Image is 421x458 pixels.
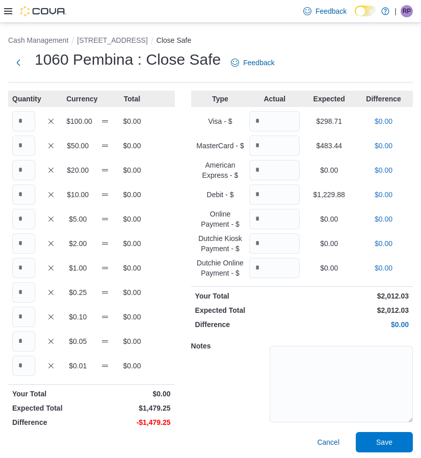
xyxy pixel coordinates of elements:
[12,389,89,399] p: Your Total
[191,336,268,356] h5: Notes
[304,319,409,330] p: $0.00
[120,116,143,126] p: $0.00
[249,160,300,180] input: Quantity
[66,94,89,104] p: Currency
[120,190,143,200] p: $0.00
[227,52,278,73] a: Feedback
[66,312,89,322] p: $0.10
[120,141,143,151] p: $0.00
[304,141,354,151] p: $483.44
[249,233,300,254] input: Quantity
[66,238,89,249] p: $2.00
[195,209,246,229] p: Online Payment - $
[394,5,397,17] p: |
[120,238,143,249] p: $0.00
[376,437,392,447] span: Save
[66,214,89,224] p: $5.00
[77,36,147,44] button: [STREET_ADDRESS]
[195,291,300,301] p: Your Total
[12,209,35,229] input: Quantity
[93,403,170,413] p: $1,479.25
[195,258,246,278] p: Dutchie Online Payment - $
[249,209,300,229] input: Quantity
[195,94,246,104] p: Type
[93,417,170,427] p: -$1,479.25
[120,263,143,273] p: $0.00
[12,307,35,327] input: Quantity
[249,184,300,205] input: Quantity
[358,116,409,126] p: $0.00
[120,336,143,346] p: $0.00
[120,361,143,371] p: $0.00
[120,165,143,175] p: $0.00
[66,116,89,126] p: $100.00
[358,94,409,104] p: Difference
[120,94,143,104] p: Total
[120,287,143,298] p: $0.00
[358,214,409,224] p: $0.00
[12,160,35,180] input: Quantity
[304,238,354,249] p: $0.00
[317,437,339,447] span: Cancel
[66,141,89,151] p: $50.00
[8,36,68,44] button: Cash Management
[304,214,354,224] p: $0.00
[120,312,143,322] p: $0.00
[249,136,300,156] input: Quantity
[358,141,409,151] p: $0.00
[315,6,347,16] span: Feedback
[66,287,89,298] p: $0.25
[249,111,300,131] input: Quantity
[12,111,35,131] input: Quantity
[356,432,413,452] button: Save
[299,1,351,21] a: Feedback
[12,258,35,278] input: Quantity
[12,331,35,352] input: Quantity
[93,389,170,399] p: $0.00
[304,263,354,273] p: $0.00
[66,336,89,346] p: $0.05
[12,233,35,254] input: Quantity
[304,116,354,126] p: $298.71
[12,184,35,205] input: Quantity
[358,263,409,273] p: $0.00
[195,319,300,330] p: Difference
[304,94,354,104] p: Expected
[403,5,411,17] span: RP
[195,116,246,126] p: Visa - $
[66,165,89,175] p: $20.00
[20,6,66,16] img: Cova
[358,190,409,200] p: $0.00
[243,58,274,68] span: Feedback
[8,52,29,73] button: Next
[195,233,246,254] p: Dutchie Kiosk Payment - $
[12,94,35,104] p: Quantity
[120,214,143,224] p: $0.00
[304,190,354,200] p: $1,229.88
[12,417,89,427] p: Difference
[304,165,354,175] p: $0.00
[313,432,344,452] button: Cancel
[195,305,300,315] p: Expected Total
[401,5,413,17] div: Ruchit Patel
[66,190,89,200] p: $10.00
[35,49,221,70] h1: 1060 Pembina : Close Safe
[304,305,409,315] p: $2,012.03
[358,238,409,249] p: $0.00
[358,165,409,175] p: $0.00
[8,35,413,47] nav: An example of EuiBreadcrumbs
[156,36,191,44] button: Close Safe
[12,282,35,303] input: Quantity
[304,291,409,301] p: $2,012.03
[12,356,35,376] input: Quantity
[195,160,246,180] p: American Express - $
[66,361,89,371] p: $0.01
[66,263,89,273] p: $1.00
[249,258,300,278] input: Quantity
[12,403,89,413] p: Expected Total
[195,141,246,151] p: MasterCard - $
[355,6,376,16] input: Dark Mode
[195,190,246,200] p: Debit - $
[12,136,35,156] input: Quantity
